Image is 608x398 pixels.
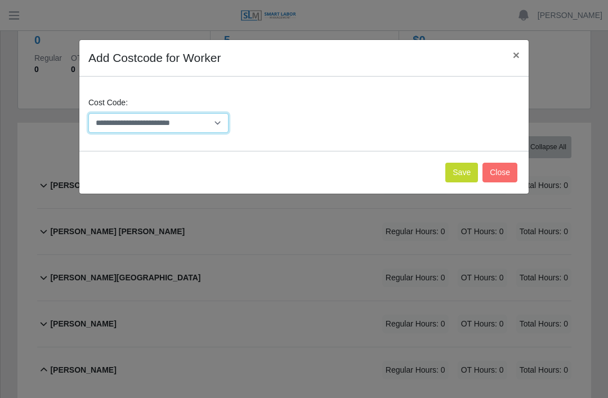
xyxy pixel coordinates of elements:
[445,163,478,182] button: Save
[88,97,128,109] label: Cost Code:
[513,48,520,61] span: ×
[88,49,221,67] h4: Add Costcode for Worker
[482,163,517,182] button: Close
[504,40,529,70] button: Close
